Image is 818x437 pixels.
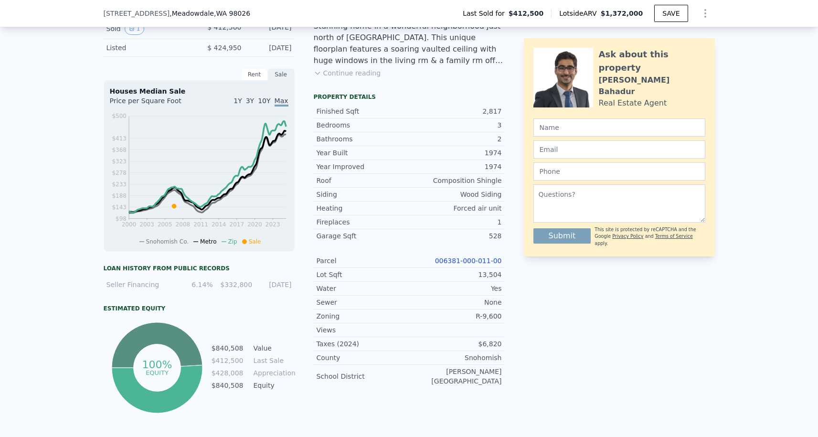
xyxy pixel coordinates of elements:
div: Forced air unit [409,203,502,213]
tspan: 2000 [121,221,136,228]
tspan: 2023 [265,221,280,228]
div: Sewer [317,298,409,307]
tspan: $278 [112,170,127,176]
div: 1974 [409,148,502,158]
div: Bedrooms [317,120,409,130]
div: Bathrooms [317,134,409,144]
tspan: $98 [116,215,127,222]
div: R-9,600 [409,311,502,321]
div: Parcel [317,256,409,266]
div: 6.14% [179,280,212,289]
td: Value [252,343,295,353]
div: Fireplaces [317,217,409,227]
input: Email [533,140,705,159]
div: Zoning [317,311,409,321]
span: Sale [249,238,261,245]
span: Zip [228,238,237,245]
div: None [409,298,502,307]
div: Views [317,325,409,335]
span: $ 424,950 [207,44,241,52]
tspan: 2008 [175,221,190,228]
span: , Meadowdale [170,9,250,18]
tspan: $323 [112,158,127,165]
div: 2 [409,134,502,144]
div: $332,800 [219,280,252,289]
td: Equity [252,380,295,391]
div: Property details [314,93,505,101]
div: $6,820 [409,339,502,349]
span: Metro [200,238,216,245]
td: Appreciation [252,368,295,378]
div: County [317,353,409,362]
div: Garage Sqft [317,231,409,241]
span: $412,500 [509,9,544,18]
div: Real Estate Agent [599,97,667,109]
tspan: 2005 [157,221,172,228]
span: Snohomish Co. [146,238,189,245]
div: School District [317,372,409,381]
div: Yes [409,284,502,293]
div: Composition Shingle [409,176,502,185]
tspan: $413 [112,135,127,142]
div: Snohomish [409,353,502,362]
div: Lot Sqft [317,270,409,279]
div: Rent [241,68,268,81]
a: 006381-000-011-00 [435,257,502,265]
tspan: 2014 [211,221,226,228]
div: [DATE] [249,43,292,53]
div: Price per Square Foot [110,96,199,111]
div: 528 [409,231,502,241]
td: $840,508 [211,380,244,391]
div: 13,504 [409,270,502,279]
input: Phone [533,162,705,181]
span: [STREET_ADDRESS] [104,9,170,18]
tspan: equity [146,369,169,376]
tspan: $368 [112,147,127,153]
div: 3 [409,120,502,130]
tspan: 2020 [247,221,262,228]
td: Last Sale [252,355,295,366]
input: Name [533,118,705,137]
tspan: 2003 [139,221,154,228]
td: $428,008 [211,368,244,378]
div: Year Improved [317,162,409,171]
div: Taxes (2024) [317,339,409,349]
div: This site is protected by reCAPTCHA and the Google and apply. [595,226,705,247]
span: Lotside ARV [559,9,600,18]
td: $412,500 [211,355,244,366]
span: 1Y [234,97,242,105]
span: , WA 98026 [214,10,250,17]
tspan: 2011 [193,221,208,228]
div: Siding [317,190,409,199]
div: [DATE] [249,22,292,35]
div: 1 [409,217,502,227]
div: Seller Financing [106,280,174,289]
div: Houses Median Sale [110,86,288,96]
span: $ 412,500 [207,23,241,31]
a: Privacy Policy [612,234,643,239]
div: Ask about this property [599,48,705,75]
a: Terms of Service [655,234,693,239]
div: Loan history from public records [104,265,295,272]
div: Heating [317,203,409,213]
div: Sale [268,68,295,81]
td: $840,508 [211,343,244,353]
button: Show Options [696,4,715,23]
tspan: $500 [112,113,127,119]
div: 2,817 [409,107,502,116]
tspan: $233 [112,181,127,188]
button: SAVE [654,5,688,22]
tspan: 100% [142,359,172,371]
div: 1974 [409,162,502,171]
span: $1,372,000 [601,10,643,17]
tspan: $143 [112,204,127,211]
button: Continue reading [314,68,381,78]
span: 3Y [246,97,254,105]
span: Max [275,97,288,107]
tspan: 2017 [229,221,244,228]
div: Stunning home in a wonderful neighborhood just north of [GEOGRAPHIC_DATA]. This unique floorplan ... [314,21,505,66]
button: View historical data [125,22,145,35]
div: [PERSON_NAME] Bahadur [599,75,705,97]
div: Estimated Equity [104,305,295,312]
tspan: $188 [112,192,127,199]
